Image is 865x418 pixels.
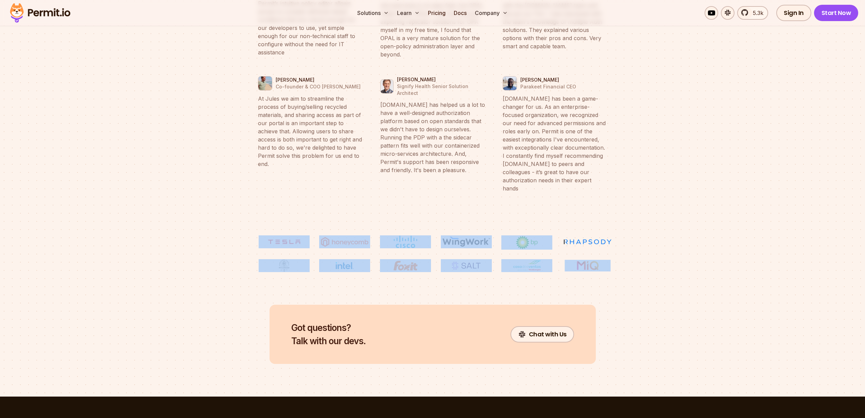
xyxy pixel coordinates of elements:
img: Intel [319,259,370,272]
p: Co-founder & COO [PERSON_NAME] [276,83,361,90]
p: Signify Health Senior Solution Architect [397,83,485,97]
button: Solutions [354,6,392,20]
img: Jowanza Joseph | Parakeet Financial CEO [503,74,517,92]
span: 5.3k [749,9,763,17]
img: Permit logo [7,1,73,24]
button: Company [472,6,511,20]
img: bp [501,235,552,250]
blockquote: [DOMAIN_NAME] has been a game-changer for us. As an enterprise-focused organization, we recognize... [503,95,607,193]
img: tesla [259,235,310,248]
span: Got questions? [291,321,366,334]
a: Docs [451,6,469,20]
a: Chat with Us [511,326,574,342]
p: [PERSON_NAME] [520,77,576,83]
img: Cisco [380,235,431,248]
h2: Talk with our devs. [291,321,366,348]
a: Sign In [776,5,811,21]
button: Learn [394,6,422,20]
a: Pricing [425,6,448,20]
blockquote: [DOMAIN_NAME] has helped us a lot to have a well-designed authorization platform based on open st... [380,101,485,174]
p: Parakeet Financial CEO [520,83,576,90]
p: [PERSON_NAME] [276,77,361,83]
img: Malcolm Learner | Signify Health Senior Solution Architect [381,78,393,95]
a: 5.3k [737,6,768,20]
img: Casa dos Ventos [501,259,552,272]
img: Rhapsody Health [562,235,613,248]
img: Wingwork [441,235,492,248]
img: MIQ [565,260,610,271]
img: Jean Philippe Boul | Co-founder & COO Jules AI [258,74,272,92]
img: salt [441,259,492,272]
img: Maricopa County Recorder\'s Office [259,259,310,272]
a: Start Now [814,5,859,21]
blockquote: At Jules we aim to streamline the process of buying/selling recycled materials, and sharing acces... [258,95,363,168]
img: Foxit [380,259,431,272]
p: [PERSON_NAME] [397,76,485,83]
img: Honeycomb [319,235,370,248]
